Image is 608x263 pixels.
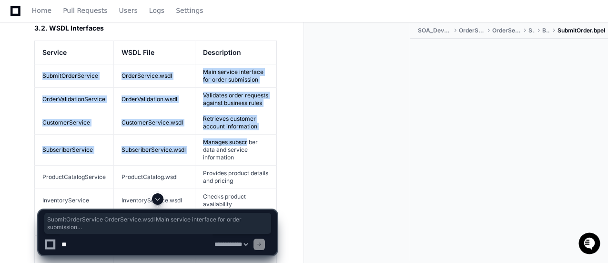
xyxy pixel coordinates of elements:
[459,27,484,34] span: OrderServices
[119,8,138,13] span: Users
[195,189,277,212] td: Checks product availability
[114,111,195,135] td: CustomerService.wsdl
[542,27,550,34] span: BPEL
[47,216,268,231] span: SubmitOrderService OrderService.wsdl Main service interface for order submission OrderValidationS...
[35,189,114,212] td: InventoryService
[67,100,115,107] a: Powered byPylon
[195,41,277,64] th: Description
[195,88,277,111] td: Validates order requests against business rules
[35,166,114,189] td: ProductCatalogService
[10,10,29,29] img: PlayerZero
[10,38,173,53] div: Welcome
[35,64,114,88] td: SubmitOrderService
[418,27,451,34] span: SOA_Development
[492,27,521,34] span: OrderServiceOS
[162,74,173,85] button: Start new chat
[35,135,114,166] td: SubscriberService
[528,27,535,34] span: SOA
[149,8,164,13] span: Logs
[114,41,195,64] th: WSDL File
[114,64,195,88] td: OrderService.wsdl
[114,135,195,166] td: SubscriberService.wsdl
[34,23,277,33] h3: 3.2. WSDL Interfaces
[35,88,114,111] td: OrderValidationService
[32,81,124,88] div: We're offline, we'll be back soon
[195,64,277,88] td: Main service interface for order submission
[114,88,195,111] td: OrderValidation.wsdl
[95,100,115,107] span: Pylon
[195,166,277,189] td: Provides product details and pricing
[557,27,605,34] span: SubmitOrder.bpel
[114,189,195,212] td: InventoryService.wsdl
[578,231,603,257] iframe: Open customer support
[63,8,107,13] span: Pull Requests
[10,71,27,88] img: 1736555170064-99ba0984-63c1-480f-8ee9-699278ef63ed
[114,166,195,189] td: ProductCatalog.wsdl
[176,8,203,13] span: Settings
[195,135,277,166] td: Manages subscriber data and service information
[32,71,156,81] div: Start new chat
[35,111,114,135] td: CustomerService
[35,41,114,64] th: Service
[32,8,51,13] span: Home
[195,111,277,135] td: Retrieves customer account information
